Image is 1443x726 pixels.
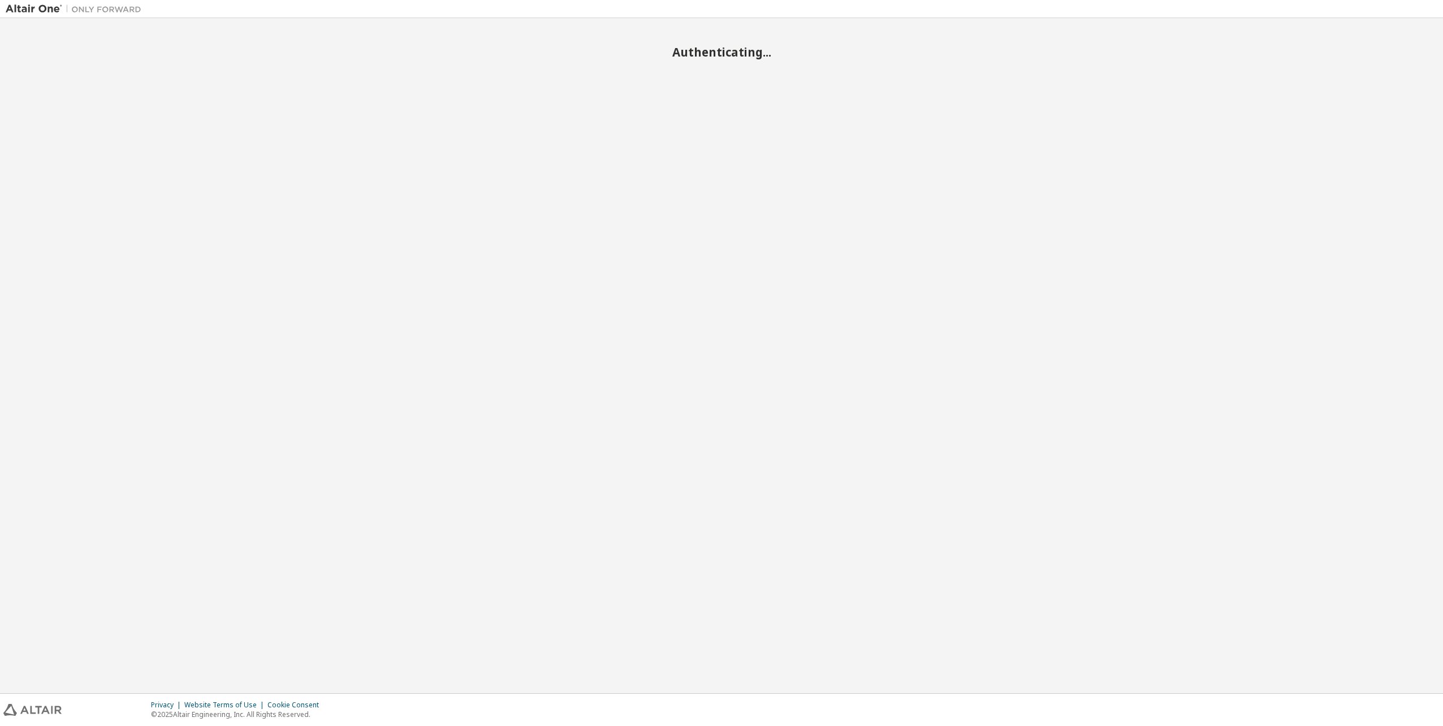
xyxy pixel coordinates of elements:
h2: Authenticating... [6,45,1437,59]
p: © 2025 Altair Engineering, Inc. All Rights Reserved. [151,710,326,719]
div: Website Terms of Use [184,701,267,710]
div: Privacy [151,701,184,710]
div: Cookie Consent [267,701,326,710]
img: Altair One [6,3,147,15]
img: altair_logo.svg [3,704,62,716]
